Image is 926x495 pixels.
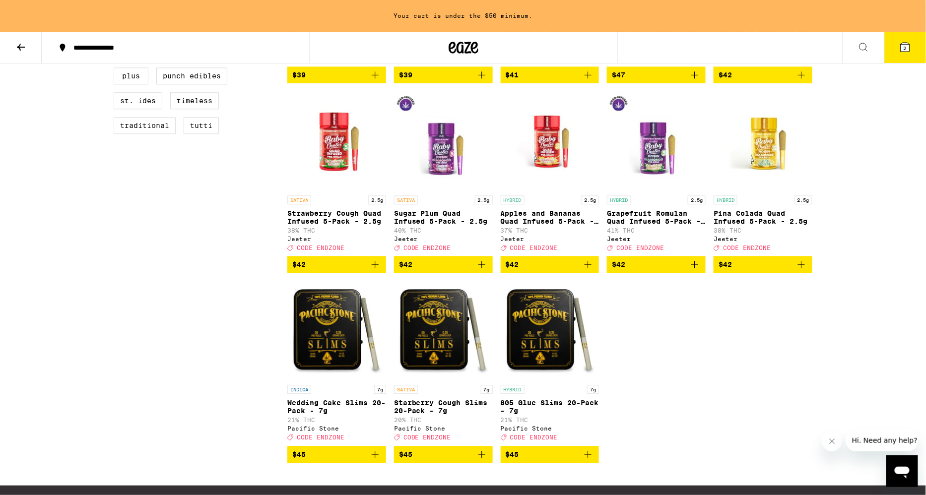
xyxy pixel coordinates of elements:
[723,245,771,251] span: CODE ENDZONE
[714,209,812,225] p: Pina Colada Quad Infused 5-Pack - 2.5g
[714,236,812,242] div: Jeeter
[688,195,706,204] p: 2.5g
[292,260,306,268] span: $42
[394,66,493,83] button: Add to bag
[607,256,706,273] button: Add to bag
[170,92,219,109] label: Timeless
[287,209,386,225] p: Strawberry Cough Quad Infused 5-Pack - 2.5g
[394,281,493,380] img: Pacific Stone - Starberry Cough Slims 20-Pack - 7g
[394,281,493,445] a: Open page for Starberry Cough Slims 20-Pack - 7g from Pacific Stone
[501,91,599,190] img: Jeeter - Apples and Bananas Quad Infused 5-Pack - 2.5g
[394,256,493,273] button: Add to bag
[506,260,519,268] span: $42
[287,256,386,273] button: Add to bag
[714,91,812,256] a: Open page for Pina Colada Quad Infused 5-Pack - 2.5g from Jeeter
[292,71,306,79] span: $39
[297,245,344,251] span: CODE ENDZONE
[184,117,219,134] label: Tutti
[714,195,737,204] p: HYBRID
[394,195,418,204] p: SATIVA
[374,385,386,394] p: 7g
[287,446,386,463] button: Add to bag
[501,256,599,273] button: Add to bag
[394,227,493,234] p: 40% THC
[501,236,599,242] div: Jeeter
[399,71,412,79] span: $39
[403,245,451,251] span: CODE ENDZONE
[506,450,519,458] span: $45
[886,455,918,487] iframe: Button to launch messaging window
[394,399,493,415] p: Starberry Cough Slims 20-Pack - 7g
[501,195,525,204] p: HYBRID
[368,195,386,204] p: 2.5g
[501,385,525,394] p: HYBRID
[846,430,918,451] iframe: Message from company
[287,385,311,394] p: INDICA
[287,195,311,204] p: SATIVA
[394,91,493,190] img: Jeeter - Sugar Plum Quad Infused 5-Pack - 2.5g
[501,281,599,380] img: Pacific Stone - 805 Glue Slims 20-Pack - 7g
[616,245,664,251] span: CODE ENDZONE
[714,66,812,83] button: Add to bag
[612,260,625,268] span: $42
[884,32,926,63] button: 2
[719,71,732,79] span: $42
[607,236,706,242] div: Jeeter
[394,209,493,225] p: Sugar Plum Quad Infused 5-Pack - 2.5g
[510,434,558,441] span: CODE ENDZONE
[297,434,344,441] span: CODE ENDZONE
[287,236,386,242] div: Jeeter
[114,92,162,109] label: St. Ides
[501,425,599,432] div: Pacific Stone
[607,66,706,83] button: Add to bag
[714,256,812,273] button: Add to bag
[292,450,306,458] span: $45
[399,260,412,268] span: $42
[501,227,599,234] p: 37% THC
[506,71,519,79] span: $41
[607,91,706,256] a: Open page for Grapefruit Romulan Quad Infused 5-Pack - 2.5g from Jeeter
[607,91,706,190] img: Jeeter - Grapefruit Romulan Quad Infused 5-Pack - 2.5g
[822,432,842,451] iframe: Close message
[501,281,599,445] a: Open page for 805 Glue Slims 20-Pack - 7g from Pacific Stone
[607,209,706,225] p: Grapefruit Romulan Quad Infused 5-Pack - 2.5g
[481,385,493,394] p: 7g
[501,417,599,423] p: 21% THC
[501,91,599,256] a: Open page for Apples and Bananas Quad Infused 5-Pack - 2.5g from Jeeter
[714,227,812,234] p: 38% THC
[394,91,493,256] a: Open page for Sugar Plum Quad Infused 5-Pack - 2.5g from Jeeter
[394,417,493,423] p: 20% THC
[399,450,412,458] span: $45
[714,91,812,190] img: Jeeter - Pina Colada Quad Infused 5-Pack - 2.5g
[510,245,558,251] span: CODE ENDZONE
[287,425,386,432] div: Pacific Stone
[287,227,386,234] p: 38% THC
[114,67,148,84] label: PLUS
[501,399,599,415] p: 805 Glue Slims 20-Pack - 7g
[719,260,732,268] span: $42
[394,425,493,432] div: Pacific Stone
[394,236,493,242] div: Jeeter
[287,91,386,256] a: Open page for Strawberry Cough Quad Infused 5-Pack - 2.5g from Jeeter
[287,66,386,83] button: Add to bag
[501,446,599,463] button: Add to bag
[794,195,812,204] p: 2.5g
[287,399,386,415] p: Wedding Cake Slims 20-Pack - 7g
[287,91,386,190] img: Jeeter - Strawberry Cough Quad Infused 5-Pack - 2.5g
[501,209,599,225] p: Apples and Bananas Quad Infused 5-Pack - 2.5g
[607,195,631,204] p: HYBRID
[287,281,386,445] a: Open page for Wedding Cake Slims 20-Pack - 7g from Pacific Stone
[501,66,599,83] button: Add to bag
[287,417,386,423] p: 21% THC
[904,45,907,51] span: 2
[475,195,493,204] p: 2.5g
[403,434,451,441] span: CODE ENDZONE
[587,385,599,394] p: 7g
[394,446,493,463] button: Add to bag
[607,227,706,234] p: 41% THC
[581,195,599,204] p: 2.5g
[156,67,227,84] label: Punch Edibles
[612,71,625,79] span: $47
[287,281,386,380] img: Pacific Stone - Wedding Cake Slims 20-Pack - 7g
